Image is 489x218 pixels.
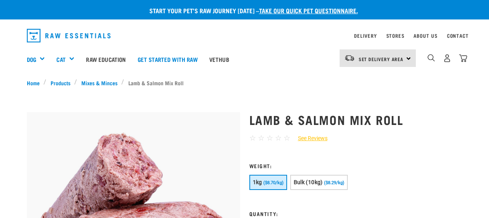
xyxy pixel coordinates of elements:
img: home-icon@2x.png [459,54,467,62]
button: Bulk (10kg) ($8.29/kg) [290,175,348,190]
a: Home [27,79,44,87]
a: Get started with Raw [132,44,203,75]
span: ☆ [249,134,256,142]
a: Mixes & Minces [77,79,121,87]
a: Products [46,79,74,87]
a: Delivery [354,34,377,37]
a: Raw Education [80,44,131,75]
a: Dog [27,55,36,64]
img: van-moving.png [344,54,355,62]
a: Contact [447,34,469,37]
a: About Us [414,34,437,37]
a: Cat [56,55,65,64]
img: user.png [443,54,451,62]
span: ☆ [266,134,273,142]
span: ☆ [284,134,290,142]
span: ($8.29/kg) [324,180,344,185]
span: ($8.70/kg) [263,180,284,185]
span: Bulk (10kg) [294,179,323,185]
button: 1kg ($8.70/kg) [249,175,287,190]
h1: Lamb & Salmon Mix Roll [249,113,463,127]
img: Raw Essentials Logo [27,29,111,42]
span: 1kg [253,179,262,185]
span: Set Delivery Area [359,58,404,60]
img: home-icon-1@2x.png [428,54,435,62]
a: take our quick pet questionnaire. [259,9,358,12]
h3: Quantity: [249,211,463,216]
a: Vethub [203,44,235,75]
nav: dropdown navigation [21,26,469,46]
a: See Reviews [290,134,328,142]
a: Stores [386,34,405,37]
nav: breadcrumbs [27,79,463,87]
span: ☆ [258,134,265,142]
h3: Weight: [249,163,463,169]
span: ☆ [275,134,282,142]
